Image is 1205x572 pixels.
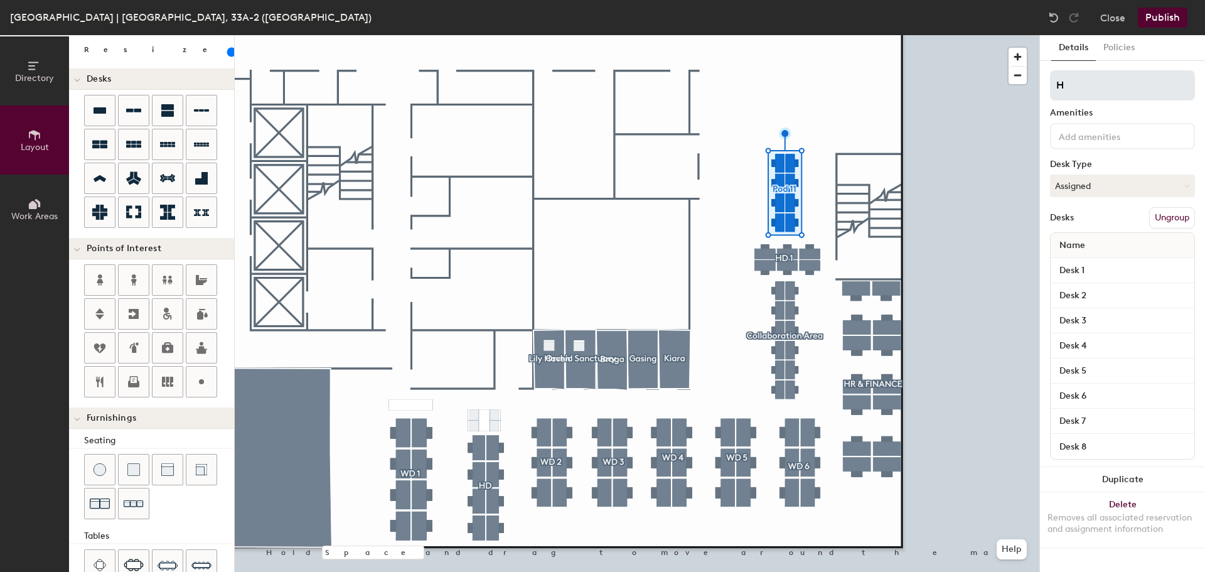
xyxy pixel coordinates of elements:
img: Undo [1047,11,1060,24]
button: Couch (x3) [118,488,149,519]
button: Ungroup [1149,207,1195,229]
button: Details [1051,35,1096,61]
input: Unnamed desk [1053,413,1192,430]
img: Couch (x2) [90,494,110,514]
span: Name [1053,234,1091,257]
div: [GEOGRAPHIC_DATA] | [GEOGRAPHIC_DATA], 33A-2 ([GEOGRAPHIC_DATA]) [10,9,372,25]
button: Couch (middle) [152,454,183,485]
input: Unnamed desk [1053,387,1192,405]
span: Work Areas [11,211,58,222]
input: Unnamed desk [1053,312,1192,330]
img: Couch (x3) [124,494,144,514]
img: Four seat table [94,559,106,571]
div: Amenities [1050,108,1195,118]
img: Couch (corner) [195,463,208,476]
button: Couch (x2) [84,488,115,519]
img: Six seat table [124,559,144,571]
div: Seating [84,434,234,448]
button: Cushion [118,454,149,485]
div: Tables [84,529,234,543]
button: Publish [1138,8,1187,28]
img: Couch (middle) [161,463,174,476]
button: Help [997,539,1027,559]
button: Stool [84,454,115,485]
button: DeleteRemoves all associated reservation and assignment information [1040,492,1205,548]
input: Unnamed desk [1053,337,1192,355]
input: Unnamed desk [1053,362,1192,380]
img: Redo [1068,11,1080,24]
button: Duplicate [1040,467,1205,492]
span: Points of Interest [87,244,161,254]
div: Desk Type [1050,159,1195,170]
div: Removes all associated reservation and assignment information [1047,512,1197,535]
input: Unnamed desk [1053,262,1192,279]
input: Unnamed desk [1053,438,1192,455]
div: Resize [84,45,223,55]
span: Layout [21,142,49,153]
div: Desks [1050,213,1074,223]
span: Directory [15,73,54,84]
span: Desks [87,74,111,84]
img: Stool [94,463,106,476]
span: Furnishings [87,413,136,423]
button: Close [1100,8,1125,28]
button: Assigned [1050,175,1195,197]
button: Couch (corner) [186,454,217,485]
img: Cushion [127,463,140,476]
button: Policies [1096,35,1142,61]
input: Unnamed desk [1053,287,1192,305]
input: Add amenities [1056,128,1169,143]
